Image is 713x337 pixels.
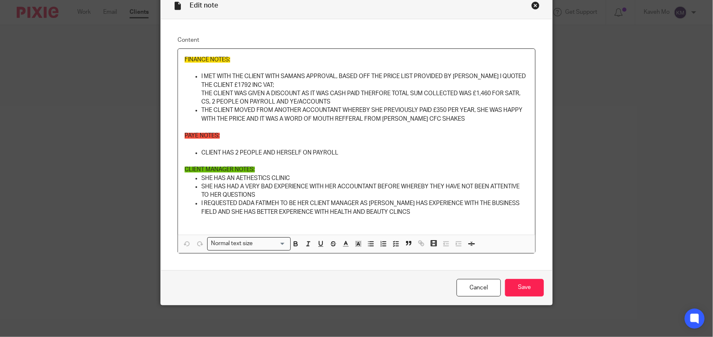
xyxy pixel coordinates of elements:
p: THE CLIENT MOVED FROM ANOTHER ACCOUNTANT WHEREBY SHE PREVIOUSLY PAID £350 PER YEAR, SHE WAS HAPPY... [201,106,528,123]
span: PAYE NOTES: [185,133,220,139]
p: SHE HAS AN AETHESTICS CLINIC [201,174,528,182]
span: Edit note [190,2,218,9]
label: Content [178,36,535,44]
div: Search for option [207,237,291,250]
p: I REQUESTED DADA FATIMEH TO BE HER CLIENT MANAGER AS [PERSON_NAME] HAS EXPERIENCE WITH THE BUSINE... [201,199,528,216]
a: Cancel [457,279,501,297]
span: FINANCE NOTES: [185,57,230,63]
input: Search for option [256,239,286,248]
p: CLIENT HAS 2 PEOPLE AND HERSELF ON PAYROLL [201,149,528,157]
span: CLIENT MANAGER NOTES: [185,167,255,172]
div: Close this dialog window [531,1,540,10]
input: Save [505,279,544,297]
p: SHE HAS HAD A VERY BAD EXPERIENCE WITH HER ACCOUNTANT BEFORE WHEREBY THEY HAVE NOT BEEN ATTENTIVE... [201,182,528,200]
span: Normal text size [209,239,255,248]
p: THE CLIENT WAS GIVEN A DISCOUNT AS IT WAS CASH PAID THERFORE TOTAL SUM COLLECTED WAS £1,460 FOR S... [201,89,528,106]
p: I MET WITH THE CLIENT WITH SAMANS APPROVAL, BASED OFF THE PRICE LIST PROVIDED BY [PERSON_NAME] I ... [201,72,528,89]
